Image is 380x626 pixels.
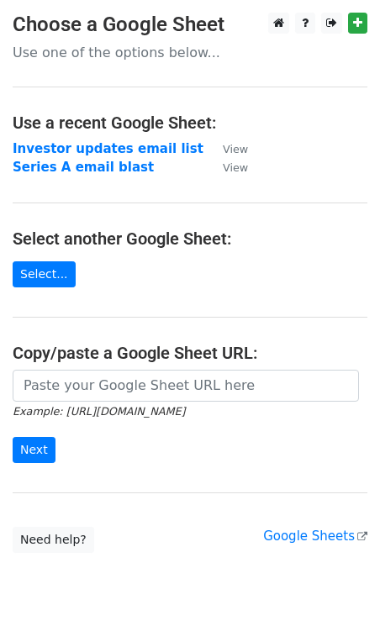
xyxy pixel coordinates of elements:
[13,141,203,156] a: Investor updates email list
[206,160,248,175] a: View
[13,527,94,553] a: Need help?
[13,261,76,287] a: Select...
[13,44,367,61] p: Use one of the options below...
[13,343,367,363] h4: Copy/paste a Google Sheet URL:
[223,143,248,155] small: View
[223,161,248,174] small: View
[13,13,367,37] h3: Choose a Google Sheet
[13,113,367,133] h4: Use a recent Google Sheet:
[13,229,367,249] h4: Select another Google Sheet:
[13,370,359,402] input: Paste your Google Sheet URL here
[206,141,248,156] a: View
[13,405,185,418] small: Example: [URL][DOMAIN_NAME]
[13,437,55,463] input: Next
[263,529,367,544] a: Google Sheets
[13,160,154,175] a: Series A email blast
